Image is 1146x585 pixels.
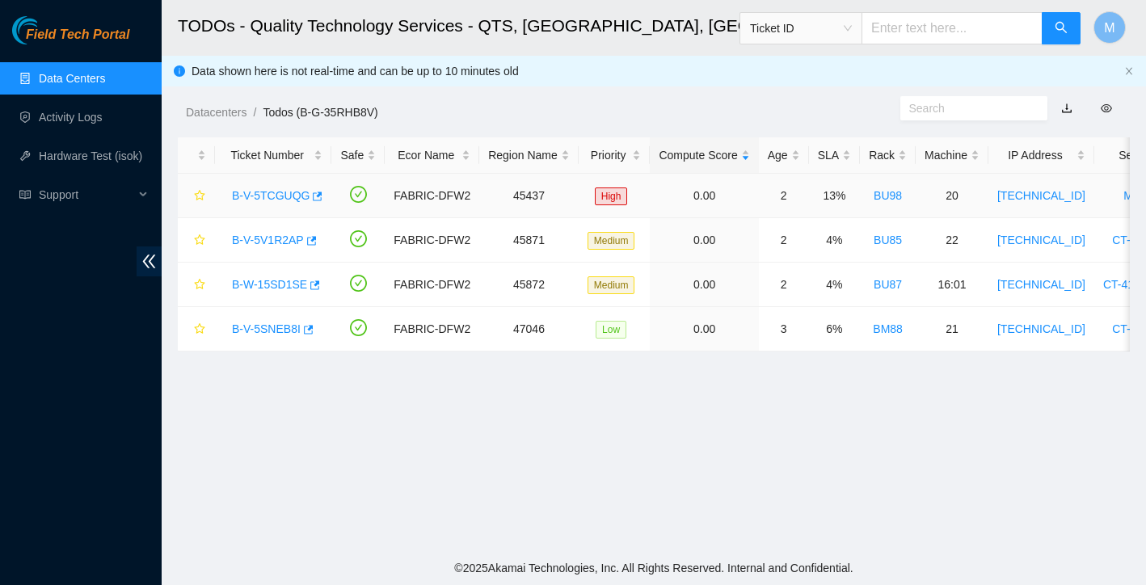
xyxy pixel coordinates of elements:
[1042,12,1081,44] button: search
[1061,102,1072,115] a: download
[187,227,206,253] button: star
[997,278,1085,291] a: [TECHNICAL_ID]
[1104,18,1114,38] span: M
[759,263,809,307] td: 2
[759,307,809,351] td: 3
[916,307,988,351] td: 21
[350,186,367,203] span: check-circle
[187,316,206,342] button: star
[232,322,301,335] a: B-V-5SNEB8I
[909,99,1026,117] input: Search
[588,232,635,250] span: Medium
[253,106,256,119] span: /
[39,111,103,124] a: Activity Logs
[874,278,902,291] a: BU87
[809,174,860,218] td: 13%
[874,189,902,202] a: BU98
[809,307,860,351] td: 6%
[1093,11,1126,44] button: M
[479,263,579,307] td: 45872
[1124,66,1134,77] button: close
[194,323,205,336] span: star
[650,263,758,307] td: 0.00
[162,551,1146,585] footer: © 2025 Akamai Technologies, Inc. All Rights Reserved. Internal and Confidential.
[350,275,367,292] span: check-circle
[1124,66,1134,76] span: close
[588,276,635,294] span: Medium
[385,218,479,263] td: FABRIC-DFW2
[39,149,142,162] a: Hardware Test (isok)
[385,174,479,218] td: FABRIC-DFW2
[595,187,628,205] span: High
[874,234,902,246] a: BU85
[1055,21,1068,36] span: search
[350,230,367,247] span: check-circle
[750,16,852,40] span: Ticket ID
[232,189,310,202] a: B-V-5TCGUQG
[187,271,206,297] button: star
[19,189,31,200] span: read
[194,234,205,247] span: star
[650,174,758,218] td: 0.00
[873,322,903,335] a: BM88
[1101,103,1112,114] span: eye
[997,322,1085,335] a: [TECHNICAL_ID]
[385,263,479,307] td: FABRIC-DFW2
[12,16,82,44] img: Akamai Technologies
[12,29,129,50] a: Akamai TechnologiesField Tech Portal
[39,72,105,85] a: Data Centers
[1049,95,1085,121] button: download
[385,307,479,351] td: FABRIC-DFW2
[759,218,809,263] td: 2
[263,106,377,119] a: Todos (B-G-35RHB8V)
[479,218,579,263] td: 45871
[39,179,134,211] span: Support
[479,174,579,218] td: 45437
[650,218,758,263] td: 0.00
[479,307,579,351] td: 47046
[916,263,988,307] td: 16:01
[232,234,304,246] a: B-V-5V1R2AP
[26,27,129,43] span: Field Tech Portal
[186,106,246,119] a: Datacenters
[862,12,1043,44] input: Enter text here...
[809,263,860,307] td: 4%
[809,218,860,263] td: 4%
[232,278,307,291] a: B-W-15SD1SE
[916,174,988,218] td: 20
[650,307,758,351] td: 0.00
[997,189,1085,202] a: [TECHNICAL_ID]
[596,321,626,339] span: Low
[194,279,205,292] span: star
[759,174,809,218] td: 2
[137,246,162,276] span: double-left
[916,218,988,263] td: 22
[997,234,1085,246] a: [TECHNICAL_ID]
[194,190,205,203] span: star
[187,183,206,208] button: star
[350,319,367,336] span: check-circle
